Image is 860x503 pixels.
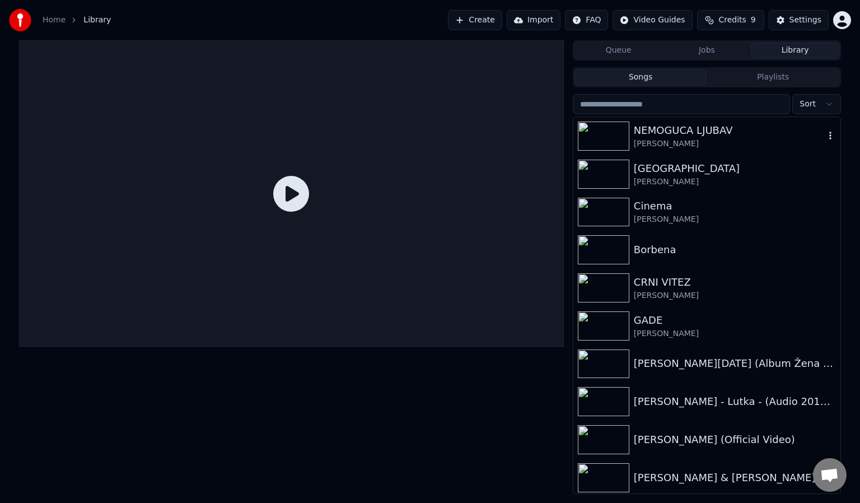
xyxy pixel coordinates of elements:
span: Library [83,15,111,26]
div: [PERSON_NAME] - Lutka - (Audio 2013) HD [634,394,836,409]
button: Songs [574,69,707,86]
button: Import [507,10,560,30]
span: Sort [800,99,816,110]
button: Video Guides [613,10,692,30]
span: Credits [718,15,746,26]
nav: breadcrumb [43,15,111,26]
button: Playlists [707,69,839,86]
button: Library [751,43,839,59]
div: [PERSON_NAME] [634,176,836,188]
div: GADE [634,313,836,328]
div: [PERSON_NAME] [634,328,836,339]
div: [PERSON_NAME] (Official Video) [634,432,836,448]
button: Settings [769,10,829,30]
div: [PERSON_NAME] [634,290,836,301]
div: [PERSON_NAME] & [PERSON_NAME] - GDJE SMO MI (LIVE @ IDJSHOW) (1) [634,470,836,486]
a: Home [43,15,66,26]
img: youka [9,9,31,31]
div: [PERSON_NAME] [634,138,825,150]
button: FAQ [565,10,608,30]
button: Create [448,10,502,30]
div: NEMOGUCA LJUBAV [634,123,825,138]
div: [PERSON_NAME][DATE] (Album Žena bez adrese) [634,356,836,371]
div: Open chat [813,458,847,492]
div: Settings [789,15,821,26]
div: CRNI VITEZ [634,274,836,290]
button: Credits9 [697,10,764,30]
span: 9 [751,15,756,26]
button: Queue [574,43,663,59]
div: Borbena [634,242,836,258]
button: Jobs [663,43,751,59]
div: [PERSON_NAME] [634,214,836,225]
div: [GEOGRAPHIC_DATA] [634,161,836,176]
div: Cinema [634,198,836,214]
